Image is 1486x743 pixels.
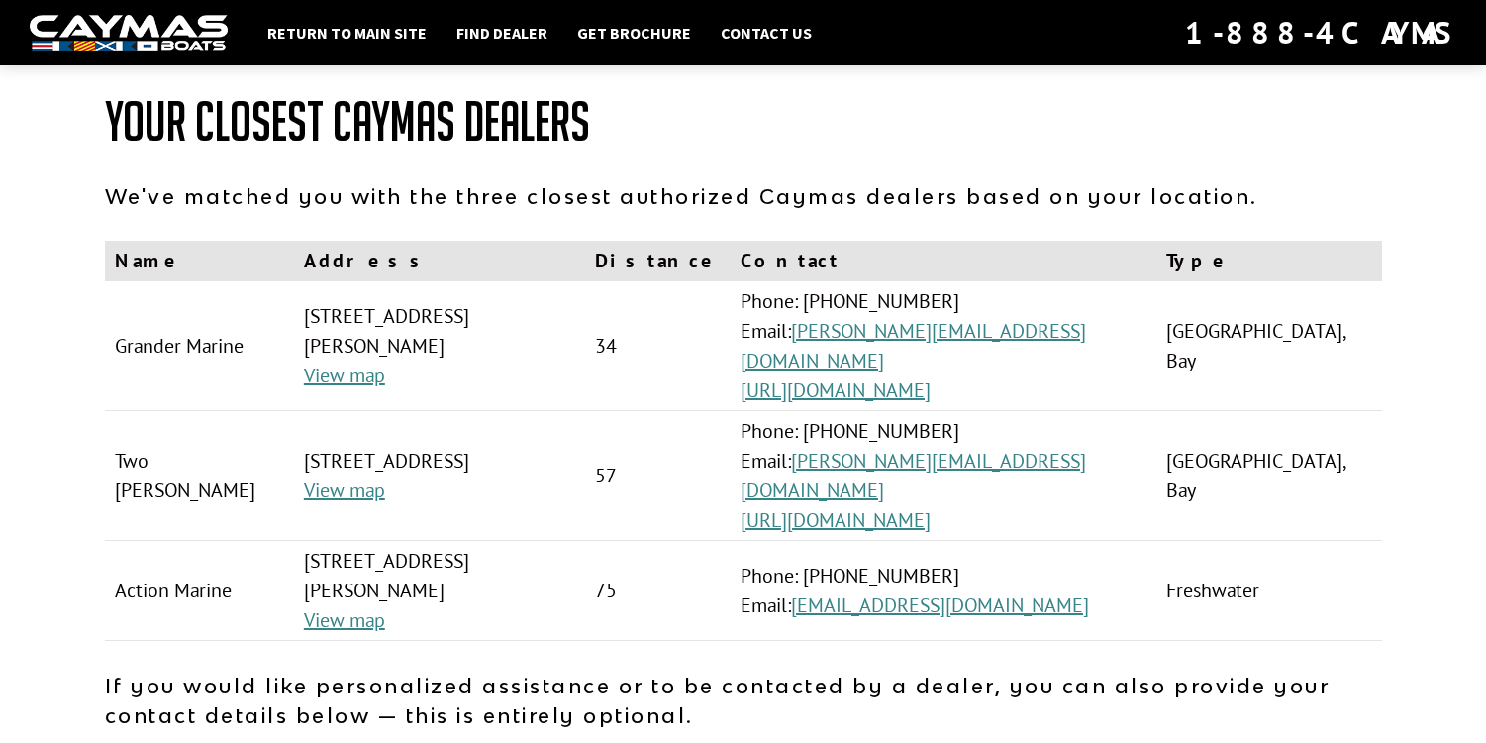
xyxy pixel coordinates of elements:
[585,281,731,411] td: 34
[304,607,385,633] a: View map
[294,411,585,541] td: [STREET_ADDRESS]
[105,541,294,641] td: Action Marine
[585,241,731,281] th: Distance
[585,541,731,641] td: 75
[294,281,585,411] td: [STREET_ADDRESS][PERSON_NAME]
[741,507,931,533] a: [URL][DOMAIN_NAME]
[1185,11,1456,54] div: 1-888-4CAYMAS
[731,281,1157,411] td: Phone: [PHONE_NUMBER] Email:
[105,181,1382,211] p: We've matched you with the three closest authorized Caymas dealers based on your location.
[105,92,1382,152] h1: Your Closest Caymas Dealers
[585,411,731,541] td: 57
[105,411,294,541] td: Two [PERSON_NAME]
[294,241,585,281] th: Address
[741,318,1086,373] a: [PERSON_NAME][EMAIL_ADDRESS][DOMAIN_NAME]
[1156,241,1381,281] th: Type
[294,541,585,641] td: [STREET_ADDRESS][PERSON_NAME]
[304,478,385,503] a: View map
[105,241,294,281] th: Name
[105,671,1382,730] p: If you would like personalized assistance or to be contacted by a dealer, you can also provide yo...
[30,15,228,52] img: white-logo-c9c8dbefe5ff5ceceb0f0178aa75bf4bb51f6bca0971e226c86eb53dfe498488.png
[304,363,385,388] a: View map
[105,281,294,411] td: Grander Marine
[567,20,701,46] a: Get Brochure
[741,448,1086,503] a: [PERSON_NAME][EMAIL_ADDRESS][DOMAIN_NAME]
[731,411,1157,541] td: Phone: [PHONE_NUMBER] Email:
[1156,541,1381,641] td: Freshwater
[711,20,822,46] a: Contact Us
[791,592,1089,618] a: [EMAIL_ADDRESS][DOMAIN_NAME]
[741,377,931,403] a: [URL][DOMAIN_NAME]
[257,20,437,46] a: Return to main site
[731,241,1157,281] th: Contact
[446,20,557,46] a: Find Dealer
[1156,411,1381,541] td: [GEOGRAPHIC_DATA], Bay
[1156,281,1381,411] td: [GEOGRAPHIC_DATA], Bay
[731,541,1157,641] td: Phone: [PHONE_NUMBER] Email:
